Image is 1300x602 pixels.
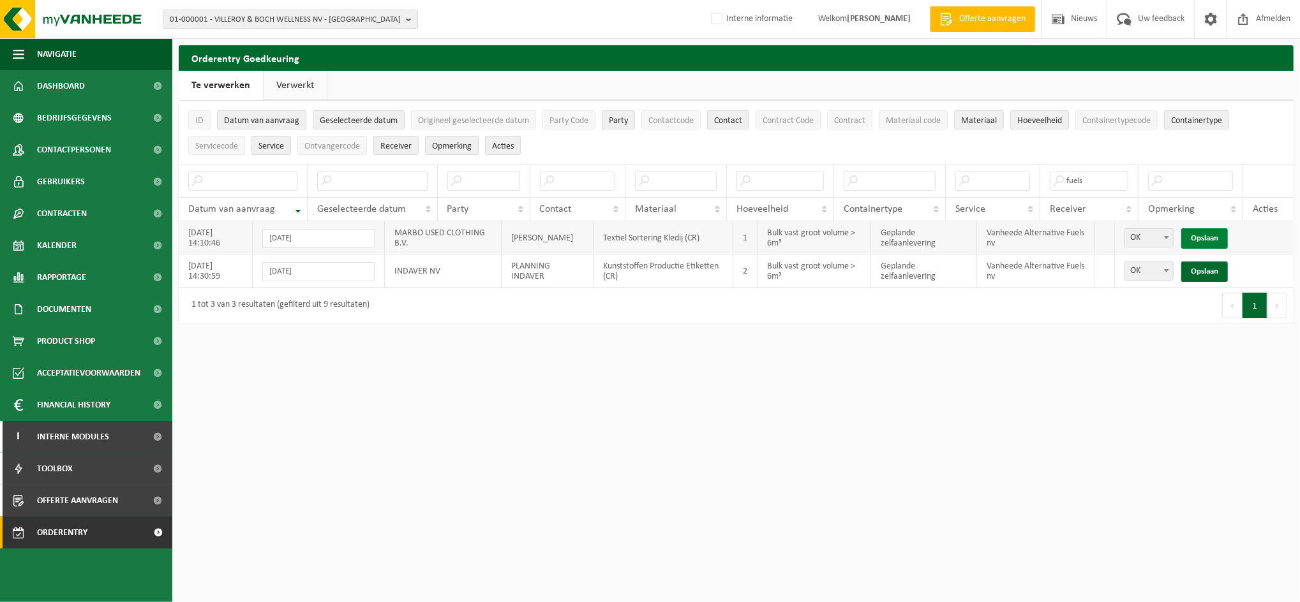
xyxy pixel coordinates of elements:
button: ReceiverReceiver: Activate to sort [373,136,419,155]
span: Service [955,204,985,214]
span: Offerte aanvragen [956,13,1029,26]
td: Kunststoffen Productie Etiketten (CR) [594,254,734,288]
span: Offerte aanvragen [37,485,118,517]
button: Materiaal codeMateriaal code: Activate to sort [879,110,948,129]
span: Servicecode [195,142,238,151]
span: Datum van aanvraag [224,116,299,126]
button: IDID: Activate to sort [188,110,211,129]
a: Opslaan [1181,228,1228,249]
span: OK [1125,262,1173,280]
span: Contract [834,116,865,126]
a: Offerte aanvragen [930,6,1035,32]
span: 01-000001 - VILLEROY & BOCH WELLNESS NV - [GEOGRAPHIC_DATA] [170,10,401,29]
span: Containertype [844,204,902,214]
span: OK [1125,229,1173,247]
td: 1 [733,221,758,254]
div: 1 tot 3 van 3 resultaten (gefilterd uit 9 resultaten) [185,294,370,317]
span: Containertype [1171,116,1222,126]
span: Financial History [37,389,110,421]
td: Geplande zelfaanlevering [871,254,977,288]
span: Toolbox [37,453,73,485]
a: Te verwerken [179,71,263,100]
span: Contactpersonen [37,134,111,166]
span: Receiver [380,142,412,151]
button: Geselecteerde datumGeselecteerde datum: Activate to sort [313,110,405,129]
td: Bulk vast groot volume > 6m³ [758,221,871,254]
td: INDAVER NV [385,254,502,288]
span: Rapportage [37,261,86,293]
span: Geselecteerde datum [317,204,407,214]
span: Party Code [549,116,588,126]
button: Next [1267,293,1287,318]
button: 1 [1243,293,1267,318]
label: Interne informatie [708,10,793,29]
button: Datum van aanvraagDatum van aanvraag: Activate to remove sorting [217,110,306,129]
td: Bulk vast groot volume > 6m³ [758,254,871,288]
button: ContactcodeContactcode: Activate to sort [641,110,701,129]
span: Party [609,116,628,126]
button: Contract CodeContract Code: Activate to sort [756,110,821,129]
span: OK [1124,228,1174,247]
span: Datum van aanvraag [188,204,275,214]
td: MARBO USED CLOTHING B.V. [385,221,502,254]
span: I [13,421,24,453]
button: ServicecodeServicecode: Activate to sort [188,136,245,155]
td: 2 [733,254,758,288]
td: PLANNING INDAVER [502,254,594,288]
span: Opmerking [1148,204,1195,214]
span: Materiaal code [886,116,941,126]
span: Hoeveelheid [736,204,788,214]
td: [DATE] 14:10:46 [179,221,253,254]
button: ContainertypecodeContainertypecode: Activate to sort [1075,110,1158,129]
button: Previous [1222,293,1243,318]
button: 01-000001 - VILLEROY & BOCH WELLNESS NV - [GEOGRAPHIC_DATA] [163,10,418,29]
span: Dashboard [37,70,85,102]
span: Acceptatievoorwaarden [37,357,140,389]
span: Contract Code [763,116,814,126]
span: Geselecteerde datum [320,116,398,126]
button: ServiceService: Activate to sort [251,136,291,155]
span: Service [258,142,284,151]
span: OK [1124,261,1174,281]
a: Opslaan [1181,261,1228,282]
span: Gebruikers [37,166,85,198]
td: Textiel Sortering Kledij (CR) [594,221,734,254]
strong: [PERSON_NAME] [847,14,911,24]
span: ID [195,116,204,126]
button: Acties [485,136,521,155]
h2: Orderentry Goedkeuring [179,45,1294,70]
td: Vanheede Alternative Fuels nv [977,221,1095,254]
button: HoeveelheidHoeveelheid: Activate to sort [1010,110,1069,129]
span: Contact [540,204,572,214]
button: OpmerkingOpmerking: Activate to sort [425,136,479,155]
span: Ontvangercode [304,142,360,151]
span: Acties [492,142,514,151]
span: Acties [1253,204,1278,214]
span: Materiaal [961,116,997,126]
span: Contact [714,116,742,126]
button: MateriaalMateriaal: Activate to sort [954,110,1004,129]
td: Geplande zelfaanlevering [871,221,977,254]
span: Interne modules [37,421,109,453]
span: Product Shop [37,325,95,357]
span: Materiaal [635,204,676,214]
td: [PERSON_NAME] [502,221,594,254]
button: Party CodeParty Code: Activate to sort [542,110,595,129]
button: ContainertypeContainertype: Activate to sort [1164,110,1229,129]
button: Origineel geselecteerde datumOrigineel geselecteerde datum: Activate to sort [411,110,536,129]
a: Verwerkt [264,71,327,100]
span: Party [447,204,469,214]
button: PartyParty: Activate to sort [602,110,635,129]
td: Vanheede Alternative Fuels nv [977,254,1095,288]
span: Containertypecode [1082,116,1151,126]
button: OntvangercodeOntvangercode: Activate to sort [297,136,367,155]
button: ContactContact: Activate to sort [707,110,749,129]
span: Origineel geselecteerde datum [418,116,529,126]
button: ContractContract: Activate to sort [827,110,872,129]
span: Documenten [37,293,91,325]
span: Opmerking [432,142,472,151]
span: Bedrijfsgegevens [37,102,112,134]
span: Receiver [1050,204,1086,214]
span: Navigatie [37,38,77,70]
td: [DATE] 14:30:59 [179,254,253,288]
